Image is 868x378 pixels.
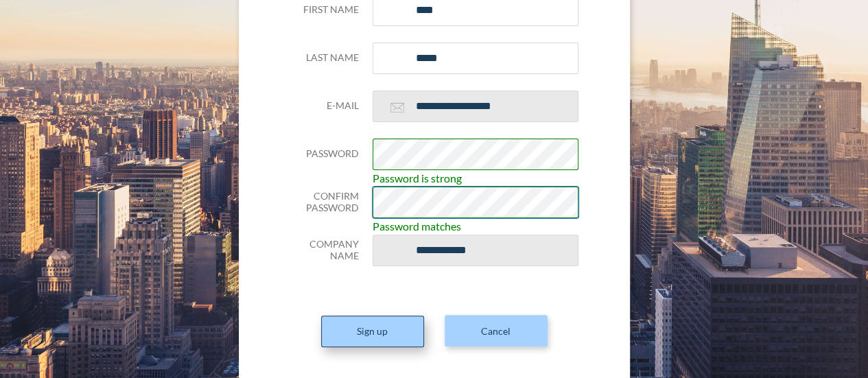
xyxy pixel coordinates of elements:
[445,315,548,346] a: Cancel
[290,4,359,16] h5: First name
[290,52,359,64] h5: Last name
[290,100,359,112] h5: E-mail
[290,148,359,160] h5: Password
[373,218,461,235] span: Password matches
[321,316,424,347] button: Sign up
[373,170,462,187] span: Password is strong
[290,191,359,214] h5: Confirm Password
[290,239,359,262] h5: Company Name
